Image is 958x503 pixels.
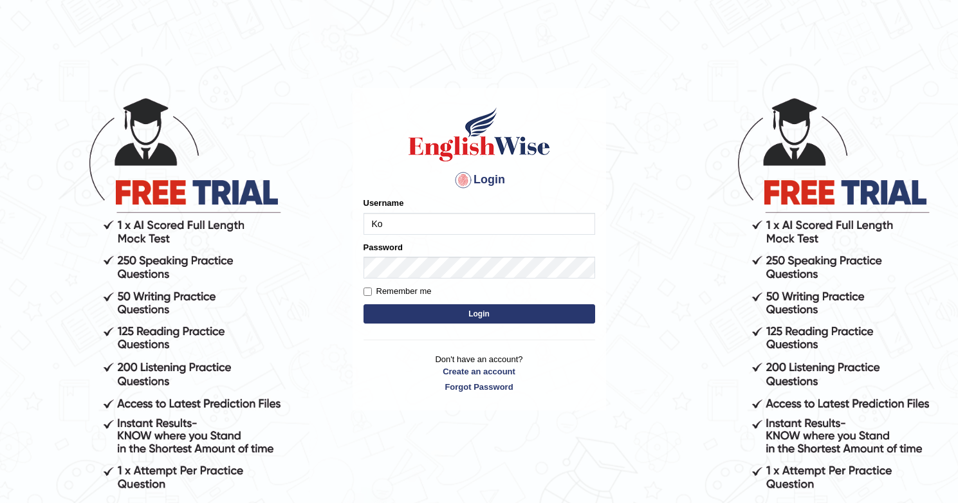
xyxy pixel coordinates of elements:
label: Remember me [364,285,432,298]
button: Login [364,304,595,324]
a: Forgot Password [364,381,595,393]
input: Remember me [364,288,372,296]
label: Password [364,241,403,253]
h4: Login [364,170,595,190]
p: Don't have an account? [364,353,595,393]
img: Logo of English Wise sign in for intelligent practice with AI [406,105,553,163]
label: Username [364,197,404,209]
a: Create an account [364,365,595,378]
